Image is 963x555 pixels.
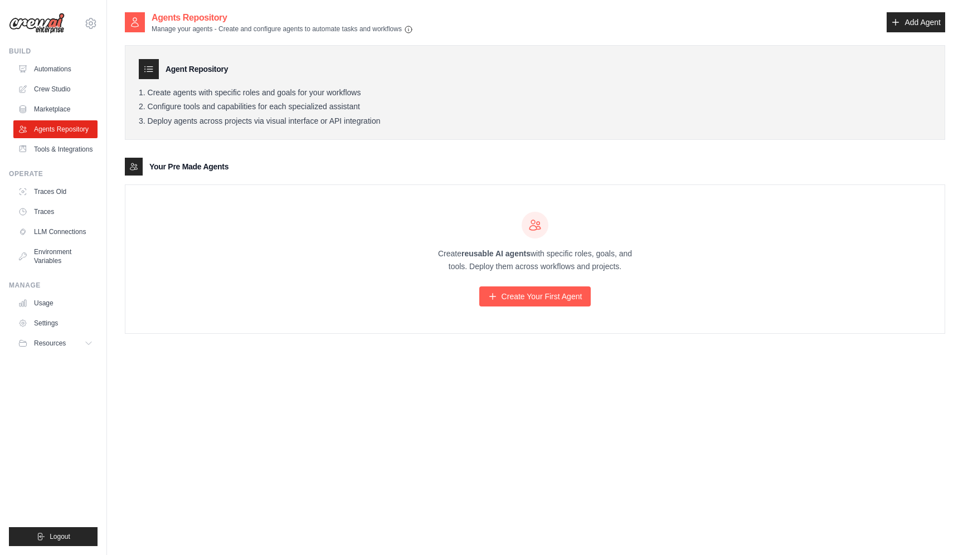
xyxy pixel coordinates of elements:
a: Usage [13,294,98,312]
li: Create agents with specific roles and goals for your workflows [139,88,931,98]
a: Automations [13,60,98,78]
a: Traces [13,203,98,221]
a: Tools & Integrations [13,140,98,158]
li: Configure tools and capabilities for each specialized assistant [139,102,931,112]
span: Logout [50,532,70,541]
div: Operate [9,169,98,178]
a: Marketplace [13,100,98,118]
div: Manage [9,281,98,290]
a: Traces Old [13,183,98,201]
a: Settings [13,314,98,332]
h3: Agent Repository [166,64,228,75]
li: Deploy agents across projects via visual interface or API integration [139,116,931,126]
a: Crew Studio [13,80,98,98]
p: Create with specific roles, goals, and tools. Deploy them across workflows and projects. [428,247,642,273]
div: Build [9,47,98,56]
strong: reusable AI agents [461,249,531,258]
a: Add Agent [887,12,945,32]
a: Environment Variables [13,243,98,270]
p: Manage your agents - Create and configure agents to automate tasks and workflows [152,25,413,34]
a: Agents Repository [13,120,98,138]
h2: Agents Repository [152,11,413,25]
img: Logo [9,13,65,34]
a: LLM Connections [13,223,98,241]
a: Create Your First Agent [479,286,591,306]
span: Resources [34,339,66,348]
button: Resources [13,334,98,352]
h3: Your Pre Made Agents [149,161,228,172]
button: Logout [9,527,98,546]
